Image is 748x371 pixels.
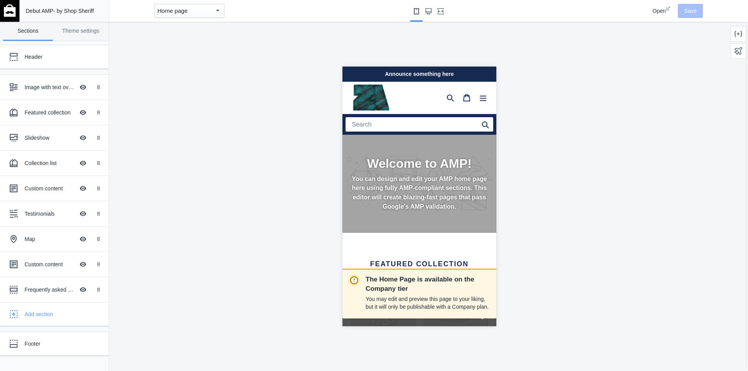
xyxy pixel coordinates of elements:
[25,109,74,116] div: Featured collection
[74,129,92,146] button: Hide
[25,235,74,243] div: Map
[139,51,147,65] a: submit search
[9,90,145,104] h2: Welcome to AMP!
[74,180,92,197] button: Hide
[4,4,16,17] img: main-logo_60x60_white.png
[74,79,92,96] button: Hide
[25,310,103,318] div: Add section
[25,159,74,167] div: Collection list
[9,193,145,202] h2: Featured collection
[132,23,149,39] button: Menu
[25,286,74,294] div: Frequently asked questions
[9,108,145,145] p: You can design and edit your AMP home page here using fully AMP-compliant sections. This editor w...
[9,18,47,45] img: image
[74,104,92,121] button: Hide
[74,205,92,222] button: Hide
[25,83,74,91] div: Image with text overlay
[25,53,92,61] div: Header
[9,243,135,254] span: Go to full site
[74,281,92,298] button: Hide
[3,22,53,41] a: Sections
[74,256,92,273] button: Hide
[653,8,666,14] span: Open
[56,22,106,41] a: Theme settings
[25,260,74,268] div: Custom content
[25,340,92,348] div: Footer
[366,275,490,294] p: The Home Page is available on the Company tier
[26,8,53,14] span: Debut AMP
[366,295,490,311] p: You may edit and preview this page to your liking, but it will only be publishable with a Company...
[53,8,94,14] span: - by Shop Sheriff
[3,51,151,65] input: Search
[25,210,74,218] div: Testimonials
[74,230,92,248] button: Hide
[74,155,92,172] button: Hide
[25,134,74,142] div: Slideshow
[25,185,74,192] div: Custom content
[157,7,188,14] mat-select-trigger: Home page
